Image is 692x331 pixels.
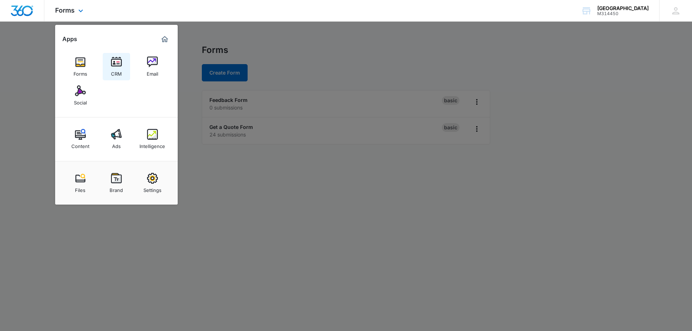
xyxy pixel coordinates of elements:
div: CRM [111,67,122,77]
div: Intelligence [139,140,165,149]
div: Files [75,184,85,193]
a: Brand [103,169,130,197]
a: Settings [139,169,166,197]
div: Social [74,96,87,106]
a: Intelligence [139,125,166,153]
div: Settings [143,184,161,193]
div: Email [147,67,158,77]
div: account id [597,11,649,16]
a: Content [67,125,94,153]
a: Files [67,169,94,197]
a: Email [139,53,166,80]
div: Brand [110,184,123,193]
a: CRM [103,53,130,80]
div: account name [597,5,649,11]
a: Ads [103,125,130,153]
a: Forms [67,53,94,80]
div: Forms [74,67,87,77]
a: Marketing 360® Dashboard [159,33,170,45]
h2: Apps [62,36,77,43]
div: Ads [112,140,121,149]
a: Social [67,82,94,109]
div: Content [71,140,89,149]
span: Forms [55,6,75,14]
